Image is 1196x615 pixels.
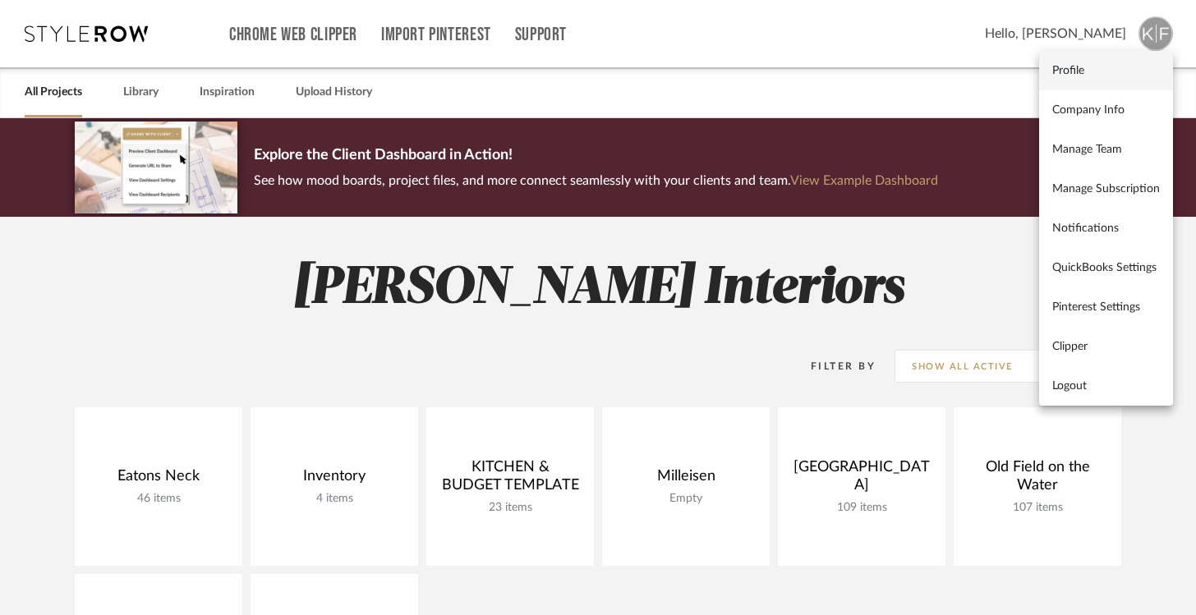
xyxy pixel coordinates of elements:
span: Profile [1052,64,1160,78]
span: Notifications [1052,222,1160,236]
span: Logout [1052,379,1160,393]
span: QuickBooks Settings [1052,261,1160,275]
span: Manage Subscription [1052,182,1160,196]
span: Company Info [1052,103,1160,117]
span: Manage Team [1052,143,1160,157]
span: Pinterest Settings [1052,301,1160,314]
span: Clipper [1052,340,1160,354]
